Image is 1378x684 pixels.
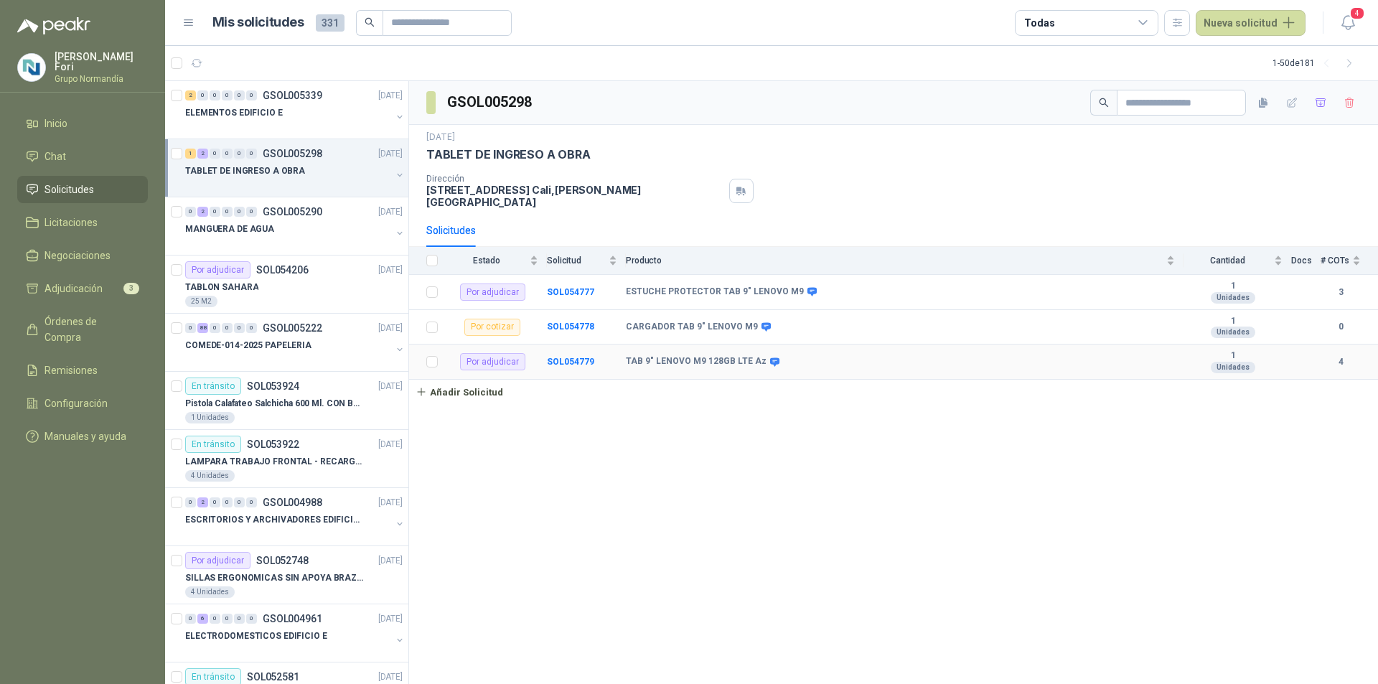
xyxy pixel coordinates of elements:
p: [DATE] [378,322,403,335]
span: Configuración [44,395,108,411]
p: [DATE] [378,205,403,219]
p: [DATE] [378,263,403,277]
div: 2 [197,149,208,159]
p: [DATE] [378,89,403,103]
p: Pistola Calafateo Salchicha 600 Ml. CON BOQUILLA [185,397,364,411]
a: Adjudicación3 [17,275,148,302]
b: TAB 9" LENOVO M9 128GB LTE Az [626,356,767,367]
div: 0 [210,323,220,333]
div: 0 [222,323,233,333]
a: 0 6 0 0 0 0 GSOL004961[DATE] ELECTRODOMESTICOS EDIFICIO E [185,610,406,656]
p: GSOL005290 [263,207,322,217]
div: 0 [185,207,196,217]
a: 1 2 0 0 0 0 GSOL005298[DATE] TABLET DE INGRESO A OBRA [185,145,406,191]
span: 331 [316,14,344,32]
span: Solicitudes [44,182,94,197]
p: TABLET DE INGRESO A OBRA [426,147,591,162]
span: Adjudicación [44,281,103,296]
span: # COTs [1321,256,1349,266]
p: [STREET_ADDRESS] Cali , [PERSON_NAME][GEOGRAPHIC_DATA] [426,184,723,208]
div: 0 [246,497,257,507]
b: CARGADOR TAB 9" LENOVO M9 [626,322,758,333]
button: 4 [1335,10,1361,36]
span: 4 [1349,6,1365,20]
p: ESCRITORIOS Y ARCHIVADORES EDIFICIO E [185,513,364,527]
span: Licitaciones [44,215,98,230]
a: 0 2 0 0 0 0 GSOL004988[DATE] ESCRITORIOS Y ARCHIVADORES EDIFICIO E [185,494,406,540]
div: Unidades [1211,362,1255,373]
p: [DATE] [378,438,403,451]
b: 3 [1321,286,1361,299]
div: 0 [246,90,257,100]
p: SOL052581 [247,672,299,682]
p: [DATE] [378,670,403,684]
p: [PERSON_NAME] Fori [55,52,148,72]
a: 2 0 0 0 0 0 GSOL005339[DATE] ELEMENTOS EDIFICIO E [185,87,406,133]
div: Solicitudes [426,222,476,238]
div: 6 [197,614,208,624]
div: 0 [234,497,245,507]
p: ELECTRODOMESTICOS EDIFICIO E [185,629,327,643]
div: 4 Unidades [185,586,235,598]
span: Manuales y ayuda [44,428,126,444]
p: LAMPARA TRABAJO FRONTAL - RECARGABLE [185,455,364,469]
p: GSOL005339 [263,90,322,100]
p: MANGUERA DE AGUA [185,222,274,236]
b: 0 [1321,320,1361,334]
p: GSOL004988 [263,497,322,507]
p: SOL053922 [247,439,299,449]
div: 0 [222,614,233,624]
div: 0 [222,497,233,507]
div: 0 [246,149,257,159]
div: 0 [185,497,196,507]
a: Solicitudes [17,176,148,203]
b: ESTUCHE PROTECTOR TAB 9" LENOVO M9 [626,286,804,298]
div: 2 [197,497,208,507]
p: Grupo Normandía [55,75,148,83]
div: 0 [222,149,233,159]
div: 0 [222,90,233,100]
div: 0 [234,614,245,624]
p: SILLAS ERGONOMICAS SIN APOYA BRAZOS [185,571,364,585]
th: Cantidad [1184,247,1291,275]
button: Añadir Solicitud [409,380,510,404]
span: Remisiones [44,362,98,378]
div: Por adjudicar [185,552,250,569]
span: Producto [626,256,1163,266]
b: SOL054778 [547,322,594,332]
div: Por cotizar [464,319,520,336]
div: 2 [185,90,196,100]
div: 88 [197,323,208,333]
h1: Mis solicitudes [212,12,304,33]
a: En tránsitoSOL053924[DATE] Pistola Calafateo Salchicha 600 Ml. CON BOQUILLA1 Unidades [165,372,408,430]
p: GSOL004961 [263,614,322,624]
p: ELEMENTOS EDIFICIO E [185,106,283,120]
span: Negociaciones [44,248,111,263]
button: Nueva solicitud [1196,10,1306,36]
div: Unidades [1211,327,1255,338]
span: Solicitud [547,256,606,266]
a: SOL054777 [547,287,594,297]
div: 0 [222,207,233,217]
div: 0 [246,614,257,624]
span: Cantidad [1184,256,1271,266]
div: 0 [234,207,245,217]
p: SOL052748 [256,556,309,566]
div: Por adjudicar [185,261,250,278]
p: GSOL005298 [263,149,322,159]
a: Añadir Solicitud [409,380,1378,404]
span: Chat [44,149,66,164]
span: Inicio [44,116,67,131]
span: 3 [123,283,139,294]
a: 0 2 0 0 0 0 GSOL005290[DATE] MANGUERA DE AGUA [185,203,406,249]
a: Inicio [17,110,148,137]
th: # COTs [1321,247,1378,275]
th: Solicitud [547,247,626,275]
div: Por adjudicar [460,284,525,301]
div: 2 [197,207,208,217]
div: 0 [234,149,245,159]
a: Manuales y ayuda [17,423,148,450]
p: SOL054206 [256,265,309,275]
th: Docs [1291,247,1321,275]
div: Todas [1024,15,1054,31]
